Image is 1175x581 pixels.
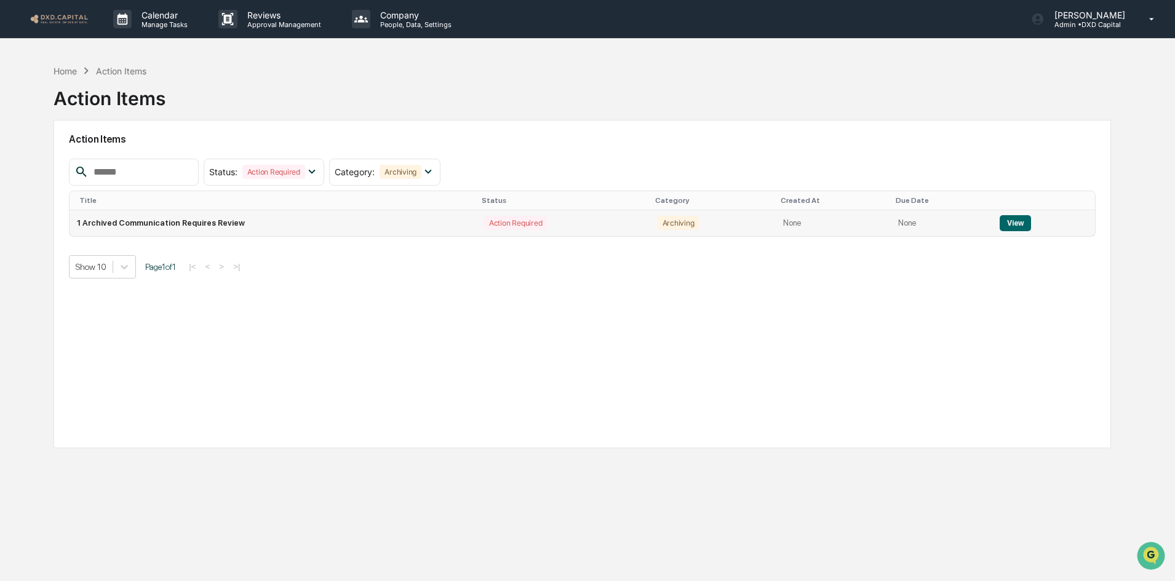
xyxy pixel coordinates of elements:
span: Status : [209,167,237,177]
div: Action Items [54,77,165,109]
div: We're available if you need us! [42,106,156,116]
div: Action Required [484,216,547,230]
button: >| [229,261,244,272]
span: Pylon [122,208,149,218]
span: Attestations [102,155,153,167]
p: Admin • DXD Capital [1045,20,1131,29]
h2: Action Items [69,133,1096,145]
p: People, Data, Settings [370,20,458,29]
button: View [1000,215,1031,231]
iframe: Open customer support [1136,540,1169,574]
a: 🖐️Preclearance [7,150,84,172]
p: Reviews [237,10,327,20]
div: Action Items [96,66,146,76]
button: < [202,261,214,272]
div: Due Date [896,196,987,205]
td: None [891,210,992,236]
a: 🔎Data Lookup [7,173,82,196]
button: > [215,261,228,272]
button: |< [185,261,199,272]
span: Category : [335,167,375,177]
a: 🗄️Attestations [84,150,157,172]
span: Preclearance [25,155,79,167]
p: Approval Management [237,20,327,29]
a: View [1000,218,1031,227]
span: Data Lookup [25,178,78,191]
p: [PERSON_NAME] [1045,10,1131,20]
button: Start new chat [209,98,224,113]
div: Start new chat [42,94,202,106]
p: Manage Tasks [132,20,194,29]
div: Archiving [658,216,699,230]
div: Archiving [380,165,421,179]
div: 🖐️ [12,156,22,166]
p: How can we help? [12,26,224,45]
img: logo [30,13,89,25]
a: Powered byPylon [87,208,149,218]
p: Calendar [132,10,194,20]
td: None [776,210,891,236]
td: 1 Archived Communication Requires Review [70,210,477,236]
div: Category [655,196,771,205]
div: 🔎 [12,180,22,189]
div: Title [79,196,472,205]
div: 🗄️ [89,156,99,166]
div: Action Required [242,165,305,179]
div: Created At [781,196,886,205]
span: Page 1 of 1 [145,262,176,272]
img: 1746055101610-c473b297-6a78-478c-a979-82029cc54cd1 [12,94,34,116]
p: Company [370,10,458,20]
div: Home [54,66,77,76]
div: Status [482,196,645,205]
